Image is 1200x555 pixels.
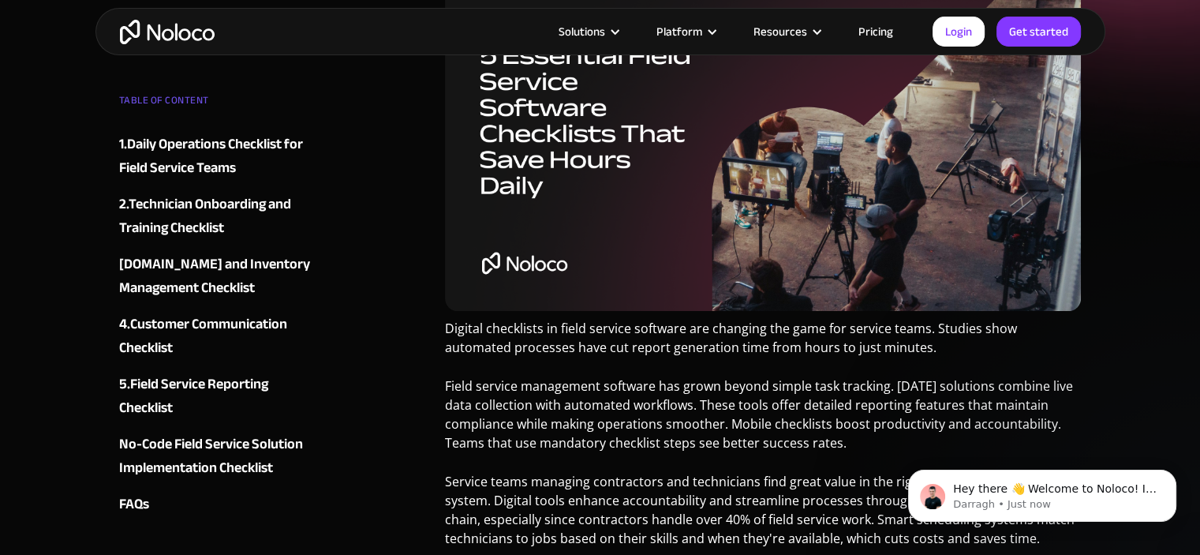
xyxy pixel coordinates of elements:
[119,433,310,480] a: No-Code Field Service Solution Implementation Checklist
[119,493,310,516] a: FAQs
[119,313,310,360] a: 4.Customer Communication Checklist
[753,21,807,42] div: Resources
[119,133,310,180] a: 1.Daily Operations Checklist for Field Service Teams
[119,253,310,300] a: [DOMAIN_NAME] and Inventory Management Checklist
[559,21,605,42] div: Solutions
[637,21,734,42] div: Platform
[839,21,913,42] a: Pricing
[119,193,310,240] a: 2.Technician Onboarding and Training Checklist
[539,21,637,42] div: Solutions
[120,20,215,44] a: home
[884,437,1200,547] iframe: Intercom notifications message
[656,21,702,42] div: Platform
[119,493,149,516] div: FAQs
[119,373,310,420] a: 5.Field Service Reporting Checklist
[445,319,1082,369] p: Digital checklists in field service software are changing the game for service teams. Studies sho...
[734,21,839,42] div: Resources
[996,17,1081,47] a: Get started
[933,17,985,47] a: Login
[119,88,310,120] div: TABLE OF CONTENT
[445,377,1082,464] p: Field service management software has grown beyond simple task tracking. [DATE] solutions combine...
